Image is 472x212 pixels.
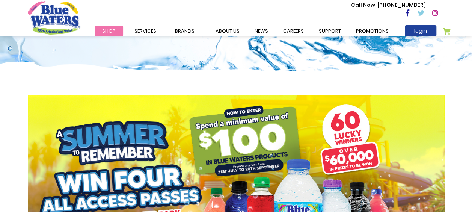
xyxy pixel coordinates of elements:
[405,25,436,36] a: login
[175,27,195,35] span: Brands
[247,26,276,36] a: News
[28,1,80,34] a: store logo
[348,26,396,36] a: Promotions
[102,27,116,35] span: Shop
[276,26,311,36] a: careers
[28,14,445,36] h2: Promotions
[351,1,377,9] span: Call Now :
[134,27,156,35] span: Services
[351,1,426,9] p: [PHONE_NUMBER]
[208,26,247,36] a: about us
[311,26,348,36] a: support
